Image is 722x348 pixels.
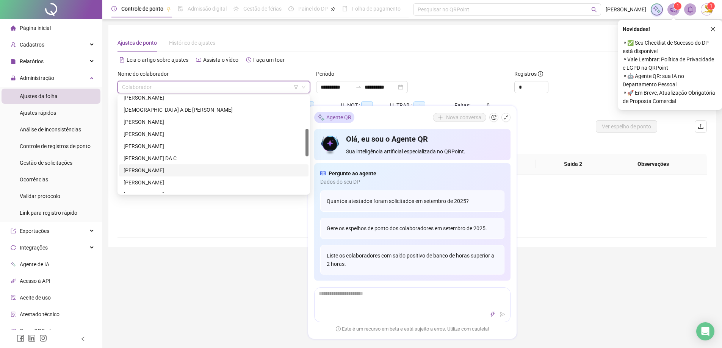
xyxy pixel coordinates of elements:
[20,228,49,234] span: Exportações
[203,57,238,63] span: Assista o vídeo
[20,193,60,199] span: Validar protocolo
[20,126,81,133] span: Análise de inconsistências
[20,328,53,334] span: Gerar QRCode
[11,228,16,234] span: export
[498,310,507,319] button: send
[121,6,163,12] span: Controle de ponto
[503,115,509,120] span: shrink
[11,328,16,334] span: qrcode
[488,310,497,319] button: thunderbolt
[20,176,48,183] span: Ocorrências
[317,113,325,121] img: sparkle-icon.fc2bf0ac1784a2077858766a79e2daf3.svg
[710,3,713,9] span: 1
[188,6,227,12] span: Admissão digital
[119,152,309,164] div: JONATHAN WILLIAN FERREIRA DA C
[20,143,91,149] span: Controle de registros de ponto
[605,154,701,175] th: Observações
[413,101,425,110] span: --:--
[127,57,188,63] span: Leia o artigo sobre ajustes
[320,218,504,239] div: Gere os espelhos de ponto dos colaboradores em setembro de 2025.
[169,40,215,46] span: Histórico de ajustes
[454,102,471,108] span: Faltas:
[124,106,304,114] div: [DEMOGRAPHIC_DATA] A DE [PERSON_NAME]
[336,326,341,331] span: exclamation-circle
[178,6,183,11] span: file-done
[677,3,679,9] span: 1
[606,5,646,14] span: [PERSON_NAME]
[233,6,239,11] span: sun
[710,27,716,32] span: close
[28,334,36,342] span: linkedin
[707,2,715,10] sup: Atualize o seu contato no menu Meus Dados
[623,25,650,33] span: Novidades !
[20,160,72,166] span: Gestão de solicitações
[124,178,304,187] div: [PERSON_NAME]
[11,42,16,47] span: user-add
[320,134,340,156] img: icon
[124,118,304,126] div: [PERSON_NAME]
[20,110,56,116] span: Ajustes rápidos
[623,55,717,72] span: ⚬ Vale Lembrar: Política de Privacidade e LGPD na QRPoint
[320,169,326,178] span: read
[291,101,341,110] div: HE 3:
[288,6,294,11] span: dashboard
[20,75,54,81] span: Administração
[166,7,171,11] span: pushpin
[124,190,304,199] div: [PERSON_NAME]
[11,75,16,81] span: lock
[127,211,698,219] div: Não há dados
[11,245,16,250] span: sync
[117,40,157,46] span: Ajustes de ponto
[329,169,376,178] span: Pergunte ao agente
[20,93,58,99] span: Ajustes da folha
[20,210,77,216] span: Link para registro rápido
[20,58,44,64] span: Relatórios
[11,312,16,317] span: solution
[356,84,362,90] span: to
[687,6,694,13] span: bell
[320,245,504,275] div: Liste os colaboradores com saldo positivo de banco de horas superior a 2 horas.
[246,57,251,62] span: history
[20,42,44,48] span: Cadastros
[124,154,304,162] div: [PERSON_NAME] DA C
[623,39,717,55] span: ⚬ ✅ Seu Checklist de Sucesso do DP está disponível
[623,89,717,105] span: ⚬ 🚀 Em Breve, Atualização Obrigatória de Proposta Comercial
[119,128,309,140] div: GLEICE CAMPOS FERREIRA DA SILVA
[538,71,543,76] span: info-circle
[124,130,304,138] div: [PERSON_NAME]
[314,112,354,123] div: Agente QR
[514,70,543,78] span: Registros
[320,178,504,186] span: Dados do seu DP
[11,278,16,284] span: api
[119,176,309,189] div: LARISSA DA CRUZ TEIXEIRA
[20,278,50,284] span: Acesso à API
[294,85,298,89] span: filter
[196,57,201,62] span: youtube
[346,147,504,156] span: Sua inteligência artificial especializada no QRPoint.
[11,25,16,31] span: home
[39,334,47,342] span: instagram
[20,261,49,267] span: Agente de IA
[301,85,306,89] span: down
[119,92,309,104] div: BIANCA JOSÉ DA SILVA BRANDÃO
[591,7,597,12] span: search
[490,312,495,317] span: thunderbolt
[433,113,486,122] button: Nova conversa
[80,336,86,342] span: left
[253,57,285,63] span: Faça um tour
[536,154,611,175] th: Saída 2
[390,101,454,110] div: H. TRAB.:
[124,142,304,150] div: [PERSON_NAME]
[20,25,51,31] span: Página inicial
[674,2,681,10] sup: 1
[316,70,339,78] label: Período
[20,311,60,317] span: Atestado técnico
[243,6,282,12] span: Gestão de férias
[119,116,309,128] div: CRISTIANO BARBIERI
[11,295,16,300] span: audit
[701,4,713,15] img: 50380
[117,70,174,78] label: Nome do colaborador
[653,5,661,14] img: sparkle-icon.fc2bf0ac1784a2077858766a79e2daf3.svg
[119,189,309,201] div: LUANA FERNANDES ROSA
[698,123,704,130] span: upload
